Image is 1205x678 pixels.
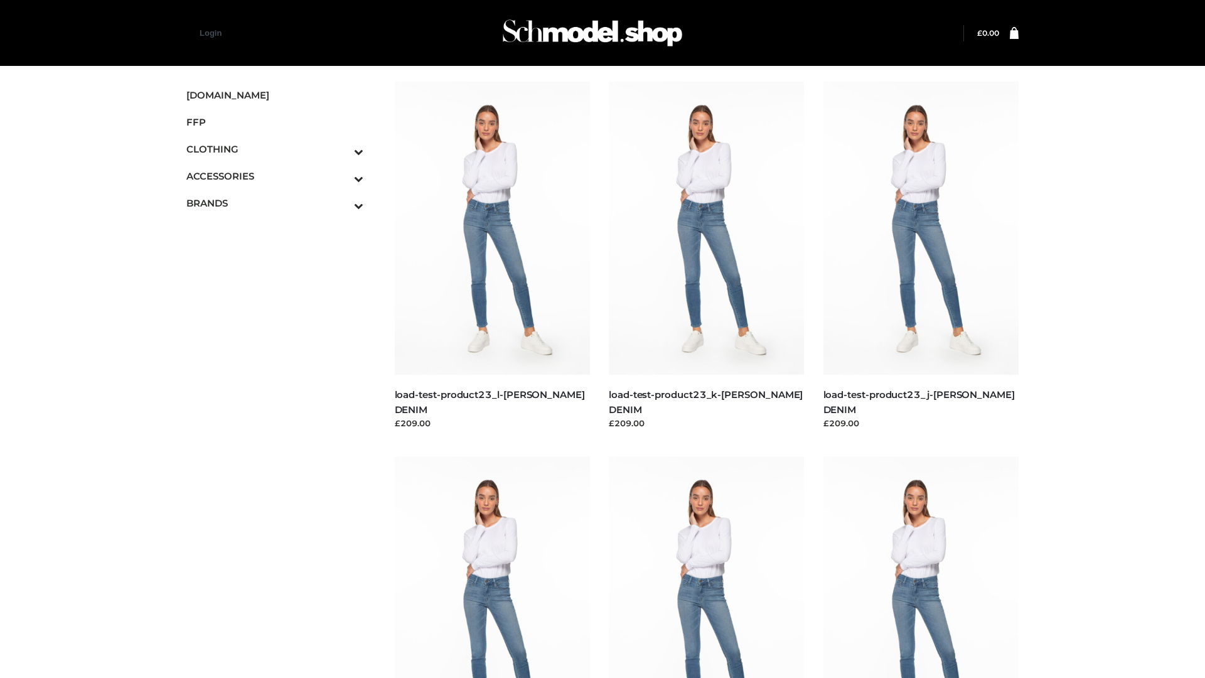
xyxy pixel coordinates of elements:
button: Toggle Submenu [319,136,363,163]
span: [DOMAIN_NAME] [186,88,363,102]
img: Schmodel Admin 964 [498,8,687,58]
button: Toggle Submenu [319,163,363,190]
a: load-test-product23_k-[PERSON_NAME] DENIM [609,389,803,415]
a: FFP [186,109,363,136]
span: CLOTHING [186,142,363,156]
a: BRANDSToggle Submenu [186,190,363,217]
a: load-test-product23_l-[PERSON_NAME] DENIM [395,389,585,415]
a: CLOTHINGToggle Submenu [186,136,363,163]
a: £0.00 [977,28,999,38]
a: [DOMAIN_NAME] [186,82,363,109]
span: £ [977,28,982,38]
a: Login [200,28,222,38]
bdi: 0.00 [977,28,999,38]
a: ACCESSORIESToggle Submenu [186,163,363,190]
div: £209.00 [609,417,805,429]
a: load-test-product23_j-[PERSON_NAME] DENIM [823,389,1015,415]
span: ACCESSORIES [186,169,363,183]
span: BRANDS [186,196,363,210]
span: FFP [186,115,363,129]
button: Toggle Submenu [319,190,363,217]
div: £209.00 [395,417,591,429]
div: £209.00 [823,417,1019,429]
